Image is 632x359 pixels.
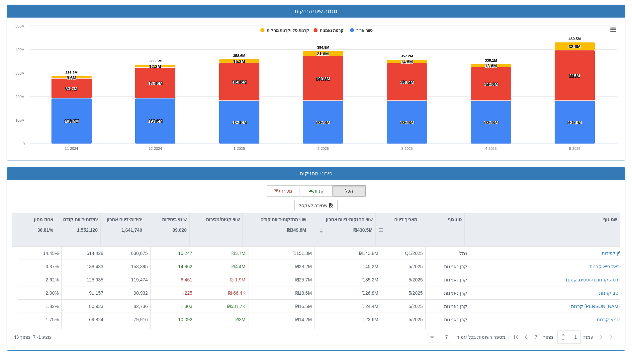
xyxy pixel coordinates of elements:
p: יחידות-דיווח אחרון [107,216,142,223]
tspan: 394.9M [317,45,329,49]
button: מיטב קרנות [599,289,623,296]
strong: 1,552,120 [77,227,98,233]
strong: ₪430.5M [353,227,373,233]
tspan: 9.6M [67,75,76,80]
tspan: 358.6M [233,54,245,58]
tspan: 83.7M [65,86,77,91]
strong: 1,641,740 [122,227,142,233]
div: 2.00 % [21,289,59,296]
span: ₪23.6M [362,317,378,322]
tspan: קרנות נאמנות [320,28,344,33]
span: ₪24.4M [362,303,378,309]
div: 14,962 [153,263,192,269]
tspan: 12.3M [149,64,161,69]
div: 5/2025 [384,276,423,283]
span: ₪45.2M [362,264,378,269]
div: שם גוף [465,213,620,226]
div: 82,736 [109,303,148,309]
text: 1-2025 [233,147,245,150]
span: ₪3.7M [231,251,245,256]
h3: מגמת שינוי החזקות [12,8,620,14]
text: 4-2025 [485,147,497,150]
tspan: 21.6M [317,51,329,56]
text: 300M [15,71,25,75]
tspan: 160.5M [232,80,246,85]
div: ילין לפידות [602,250,623,257]
tspan: 286.9M [65,71,78,75]
tspan: 14.8M [401,59,413,64]
text: 500M [15,24,25,28]
span: ₪28.2M [295,264,312,269]
span: ₪531.7K [227,303,245,309]
tspan: 190.3M [316,76,330,81]
tspan: טווח ארוך [356,28,373,33]
text: 100M [15,118,25,122]
span: ‏עמוד [583,334,593,340]
tspan: 357.2M [401,54,413,58]
tspan: 32.6M [569,44,581,49]
span: ₪14.2M [295,317,312,322]
strong: 36.81% [38,227,53,233]
div: קרן נאמנות [428,289,467,296]
tspan: 430.5M [569,37,581,41]
div: ‏מציג 1 - 7 ‏ מתוך 43 [14,330,51,344]
div: קרן נאמנות [428,316,467,323]
tspan: 182.9M [316,120,330,125]
div: 91,157 [64,289,103,296]
div: 5/2025 [384,289,423,296]
p: שינוי ביחידות [162,216,187,223]
tspan: 13.6M [485,63,497,68]
span: ₪3M [235,317,245,322]
span: ₪151.3M [293,251,312,256]
span: ₪4.4M [231,264,245,269]
p: שווי החזקות-דיווח אחרון [326,216,373,223]
span: ₪25.7M [295,277,312,282]
div: 69,824 [64,316,103,323]
div: גמל [428,250,467,257]
tspan: 339.1M [485,58,497,62]
div: 2.62 % [21,276,59,283]
div: ‏ מתוך [425,330,618,344]
div: Q1/2025 [384,250,423,257]
div: 5/2025 [384,316,423,323]
span: ₪16.5M [295,303,312,309]
span: ₪35.2M [362,277,378,282]
span: ₪143.8M [359,251,378,256]
text: 3-2025 [401,147,412,150]
p: יחידות-דיווח קודם [63,216,98,223]
div: 125,935 [64,276,103,283]
p: אחוז מהון [34,216,53,223]
button: סיגמא קרנות [597,316,623,323]
strong: ₪349.8M [287,227,306,233]
div: 1,803 [153,303,192,309]
span: 7 [535,334,543,340]
div: 16,247 [153,250,192,257]
div: -225 [153,289,192,296]
tspan: 182.9M [232,120,246,125]
tspan: 182.9M [484,120,498,125]
div: קרן נאמנות [428,303,467,309]
button: פורטה קרנות (הוסטינג קסם) [566,276,623,283]
div: [PERSON_NAME] קרנות [571,303,623,309]
tspan: 193.6M [64,119,79,124]
div: 138,433 [64,263,103,269]
span: ₪26.8M [362,290,378,295]
text: 0 [23,142,25,146]
button: הראל פיא קרנות [589,263,623,269]
tspan: 130.6M [148,81,162,86]
div: 5/2025 [384,303,423,309]
div: 153,395 [109,263,148,269]
tspan: קרנות סל וקרנות מחקות [267,28,309,33]
tspan: 142.6M [484,82,498,87]
span: ₪-66.4K [228,290,245,295]
div: 80,933 [64,303,103,309]
tspan: 159.4M [400,80,414,85]
strong: 89,620 [172,227,187,233]
div: קרן נאמנות [428,276,467,283]
div: 1.82 % [21,303,59,309]
text: 12-2024 [149,147,162,150]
